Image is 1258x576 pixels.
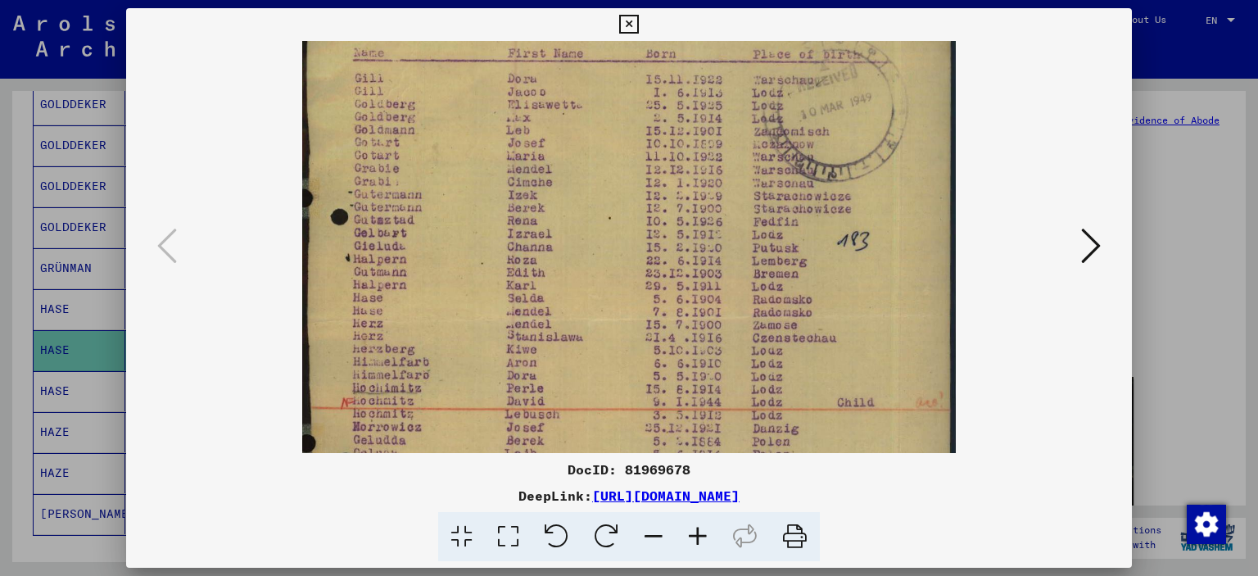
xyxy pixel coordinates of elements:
[592,488,740,504] a: [URL][DOMAIN_NAME]
[1186,504,1225,543] div: Change consent
[1187,505,1226,544] img: Change consent
[126,486,1133,506] div: DeepLink:
[126,460,1133,479] div: DocID: 81969678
